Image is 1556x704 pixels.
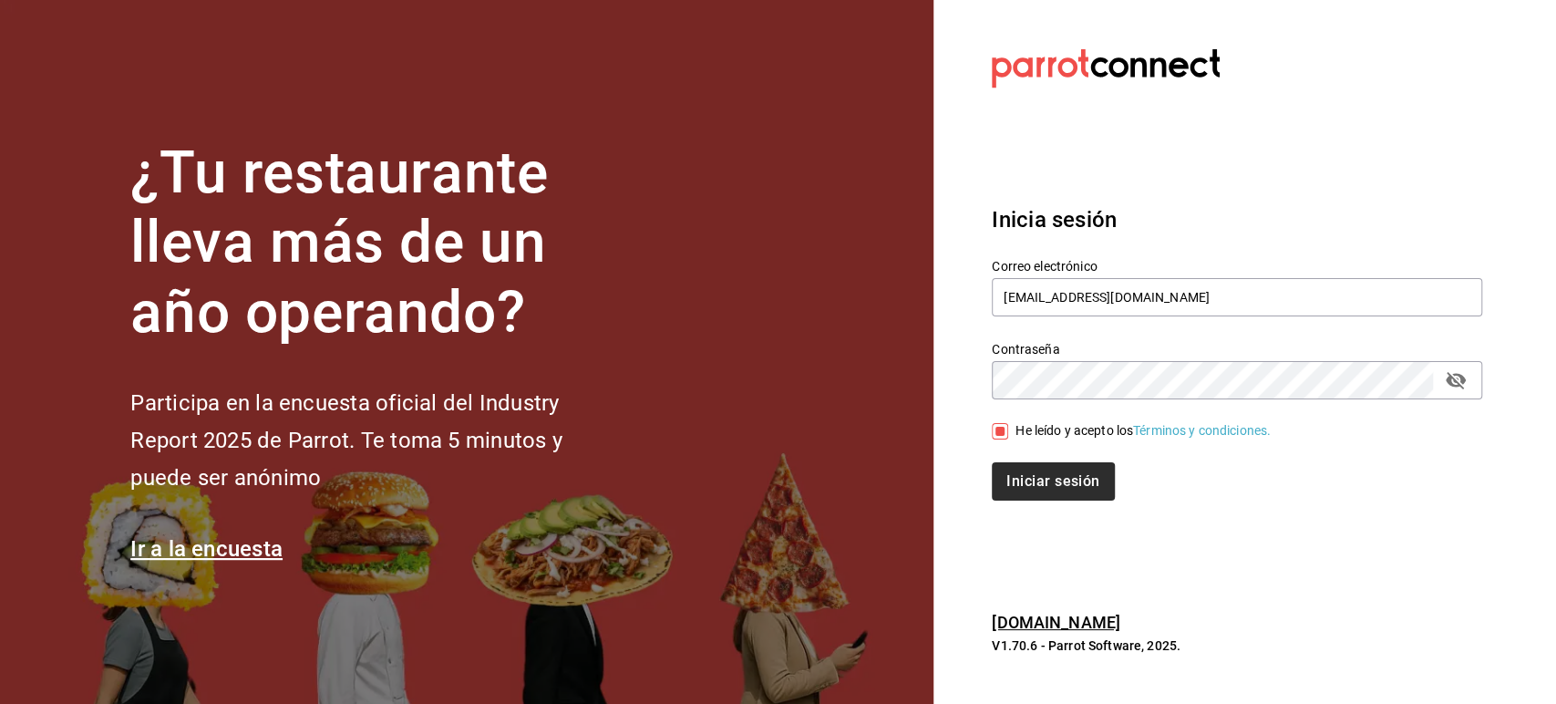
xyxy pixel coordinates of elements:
[992,278,1482,316] input: Ingresa tu correo electrónico
[130,139,623,348] h1: ¿Tu restaurante lleva más de un año operando?
[1440,365,1471,396] button: passwordField
[1133,423,1271,438] a: Términos y condiciones.
[992,342,1482,355] label: Contraseña
[992,613,1120,632] a: [DOMAIN_NAME]
[130,536,283,562] a: Ir a la encuesta
[1015,421,1271,440] div: He leído y acepto los
[992,637,1482,655] p: V1.70.6 - Parrot Software, 2025.
[992,259,1482,272] label: Correo electrónico
[130,385,623,496] h2: Participa en la encuesta oficial del Industry Report 2025 de Parrot. Te toma 5 minutos y puede se...
[992,203,1482,236] h3: Inicia sesión
[992,462,1114,501] button: Iniciar sesión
